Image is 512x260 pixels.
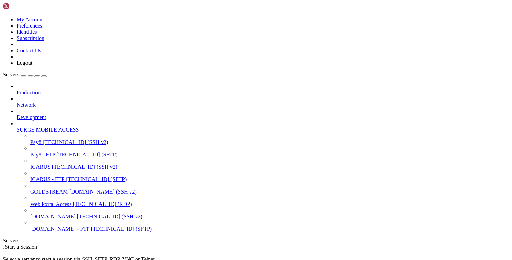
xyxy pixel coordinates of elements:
a: Contact Us [17,48,41,53]
span: ICARUS [30,164,51,170]
span: [DOMAIN_NAME] - FTP [30,226,89,232]
a: Network [17,102,509,108]
a: ICARUS - FTP [TECHNICAL_ID] (SFTP) [30,176,509,183]
a: Subscription [17,35,44,41]
span: Servers [3,72,19,77]
span: [TECHNICAL_ID] (SFTP) [66,176,127,182]
li: Network [17,96,509,108]
span: SURGE MOBILE ACCESS [17,127,79,133]
li: Production [17,83,509,96]
a: SURGE MOBILE ACCESS [17,127,509,133]
li: SURGE MOBILE ACCESS [17,121,509,232]
span: [TECHNICAL_ID] (SSH v2) [43,139,108,145]
span: [DOMAIN_NAME] (SSH v2) [69,189,137,195]
span: Web Portal Access [30,201,72,207]
li: GOLDSTREAM [DOMAIN_NAME] (SSH v2) [30,183,509,195]
div: Servers [3,238,509,244]
li: ICARUS [TECHNICAL_ID] (SSH v2) [30,158,509,170]
a: Logout [17,60,32,66]
li: [DOMAIN_NAME] - FTP [TECHNICAL_ID] (SFTP) [30,220,509,232]
a: ICARUS [TECHNICAL_ID] (SSH v2) [30,164,509,170]
span: [DOMAIN_NAME] [30,214,76,219]
a: My Account [17,17,44,22]
li: [DOMAIN_NAME] [TECHNICAL_ID] (SSH v2) [30,207,509,220]
span: Development [17,114,46,120]
a: Identities [17,29,37,35]
li: ICARUS - FTP [TECHNICAL_ID] (SFTP) [30,170,509,183]
li: Pay8 [TECHNICAL_ID] (SSH v2) [30,133,509,145]
a: Web Portal Access [TECHNICAL_ID] (RDP) [30,201,509,207]
span: [TECHNICAL_ID] (SSH v2) [52,164,117,170]
span: Network [17,102,36,108]
a: Pay8 - FTP [TECHNICAL_ID] (SFTP) [30,152,509,158]
img: Shellngn [3,3,42,10]
span: [TECHNICAL_ID] (SFTP) [56,152,117,157]
li: Web Portal Access [TECHNICAL_ID] (RDP) [30,195,509,207]
span: [TECHNICAL_ID] (SSH v2) [77,214,142,219]
span: Pay8 [30,139,41,145]
span: Pay8 - FTP [30,152,55,157]
span: [TECHNICAL_ID] (RDP) [73,201,132,207]
a: Pay8 [TECHNICAL_ID] (SSH v2) [30,139,509,145]
li: Development [17,108,509,121]
span:  [3,244,5,250]
a: [DOMAIN_NAME] [TECHNICAL_ID] (SSH v2) [30,214,509,220]
span: Start a Session [5,244,37,250]
a: [DOMAIN_NAME] - FTP [TECHNICAL_ID] (SFTP) [30,226,509,232]
a: Production [17,90,509,96]
span: ICARUS - FTP [30,176,64,182]
span: [TECHNICAL_ID] (SFTP) [91,226,152,232]
a: Servers [3,72,47,77]
span: GOLDSTREAM [30,189,68,195]
a: GOLDSTREAM [DOMAIN_NAME] (SSH v2) [30,189,509,195]
a: Development [17,114,509,121]
span: Production [17,90,41,95]
a: Preferences [17,23,42,29]
li: Pay8 - FTP [TECHNICAL_ID] (SFTP) [30,145,509,158]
